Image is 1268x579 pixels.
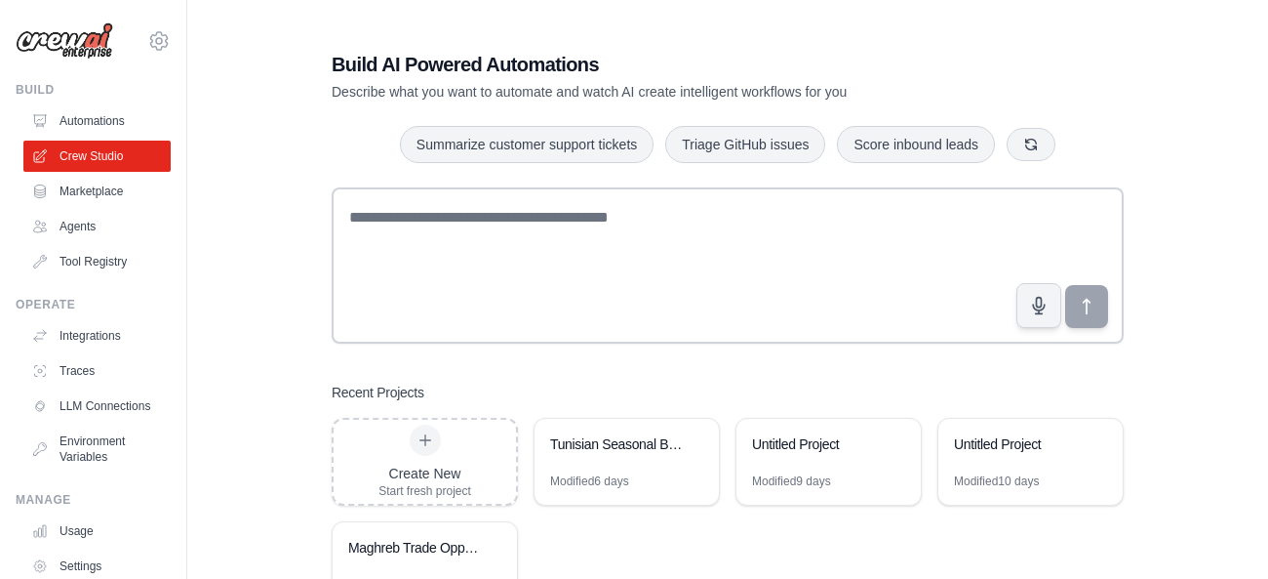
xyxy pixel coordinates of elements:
[16,297,171,312] div: Operate
[837,126,995,163] button: Score inbound leads
[348,538,482,558] div: Maghreb Trade Opportunities Research
[954,434,1088,454] div: Untitled Project
[550,474,629,489] div: Modified 6 days
[954,474,1039,489] div: Modified 10 days
[23,320,171,352] a: Integrations
[16,492,171,508] div: Manage
[332,82,987,102] p: Describe what you want to automate and watch AI create intelligent workflows for you
[23,426,171,473] a: Environment Variables
[23,211,171,242] a: Agents
[378,464,471,483] div: Create New
[23,141,171,172] a: Crew Studio
[550,434,684,454] div: Tunisian Seasonal Business Forecast Team
[332,51,987,78] h1: Build AI Powered Automations
[23,355,171,387] a: Traces
[23,105,171,137] a: Automations
[752,434,886,454] div: Untitled Project
[752,474,831,489] div: Modified 9 days
[23,516,171,547] a: Usage
[1016,283,1061,328] button: Click to speak your automation idea
[16,22,113,60] img: Logo
[665,126,825,163] button: Triage GitHub issues
[16,82,171,98] div: Build
[1007,128,1055,161] button: Get new suggestions
[23,176,171,207] a: Marketplace
[400,126,654,163] button: Summarize customer support tickets
[378,483,471,499] div: Start fresh project
[332,383,424,402] h3: Recent Projects
[23,246,171,277] a: Tool Registry
[23,391,171,422] a: LLM Connections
